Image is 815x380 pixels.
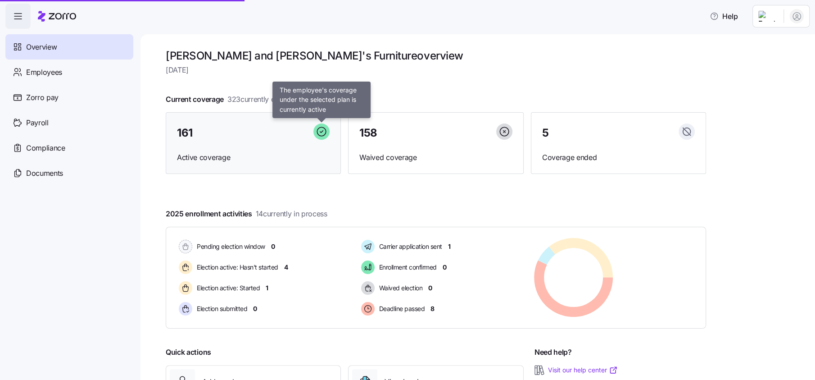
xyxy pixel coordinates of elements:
[26,117,49,128] span: Payroll
[758,11,776,22] img: Employer logo
[166,208,327,220] span: 2025 enrollment activities
[26,168,63,179] span: Documents
[5,60,133,85] a: Employees
[26,92,59,103] span: Zorro pay
[376,242,442,251] span: Carrier application sent
[177,128,193,138] span: 161
[548,366,618,375] a: Visit our help center
[376,263,437,272] span: Enrollment confirmed
[271,242,275,251] span: 0
[266,284,268,293] span: 1
[194,304,247,313] span: Election submitted
[443,263,447,272] span: 0
[5,85,133,110] a: Zorro pay
[194,263,278,272] span: Election active: Hasn't started
[534,347,572,358] span: Need help?
[194,284,260,293] span: Election active: Started
[5,135,133,160] a: Compliance
[702,7,745,25] button: Help
[26,67,62,78] span: Employees
[359,128,377,138] span: 158
[428,284,432,293] span: 0
[542,152,695,163] span: Coverage ended
[166,94,294,105] span: Current coverage
[430,304,435,313] span: 8
[542,128,549,138] span: 5
[710,11,738,22] span: Help
[26,41,57,53] span: Overview
[284,263,288,272] span: 4
[194,242,265,251] span: Pending election window
[227,94,294,105] span: 323 currently eligible
[376,304,425,313] span: Deadline passed
[166,49,706,63] h1: [PERSON_NAME] and [PERSON_NAME]'s Furniture overview
[253,304,257,313] span: 0
[5,110,133,135] a: Payroll
[5,34,133,60] a: Overview
[26,142,65,154] span: Compliance
[256,208,327,220] span: 14 currently in process
[376,284,423,293] span: Waived election
[359,152,512,163] span: Waived coverage
[5,160,133,186] a: Documents
[166,347,211,358] span: Quick actions
[177,152,330,163] span: Active coverage
[166,64,706,76] span: [DATE]
[448,242,451,251] span: 1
